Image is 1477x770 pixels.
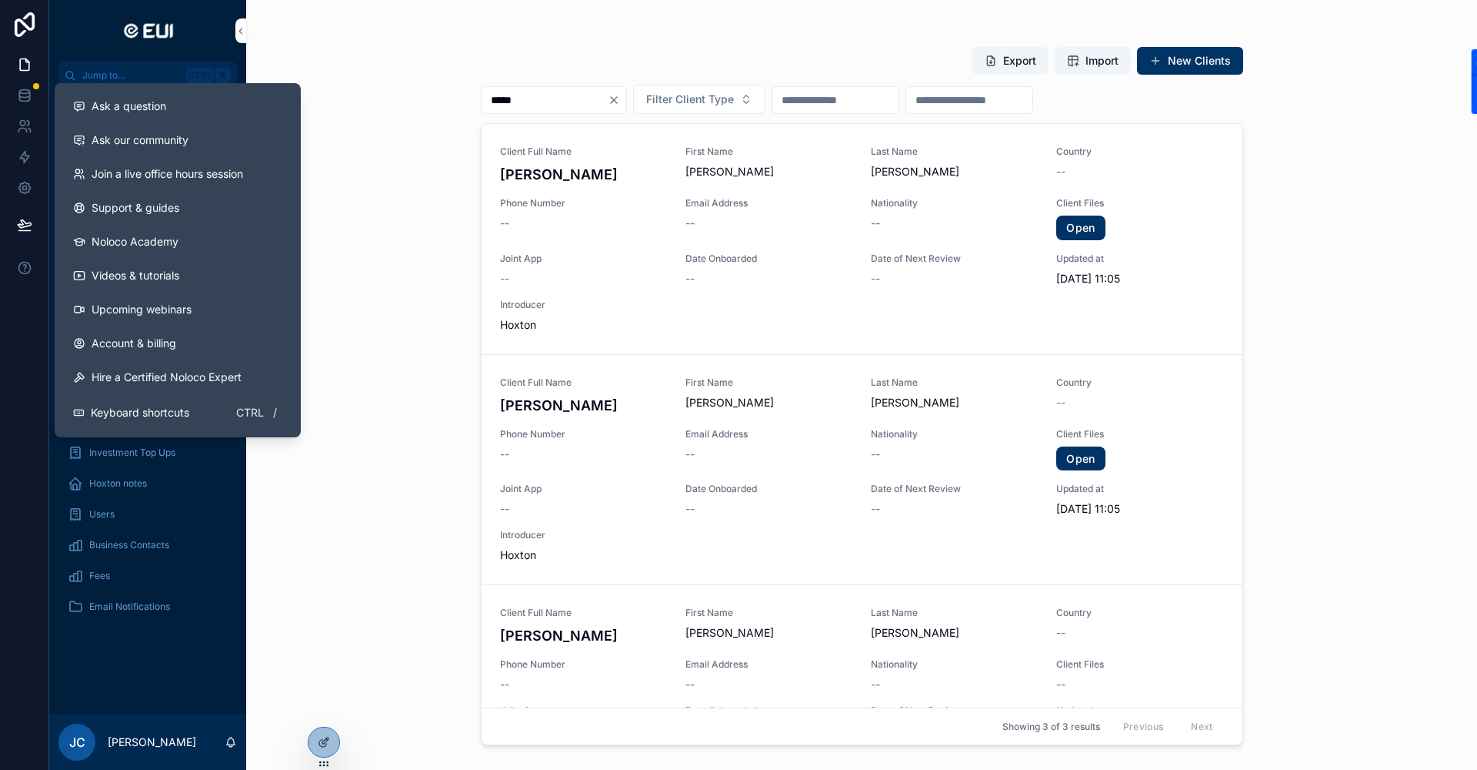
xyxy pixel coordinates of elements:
button: Keyboard shortcutsCtrl/ [61,394,295,431]
span: Date Onboarded [685,705,852,717]
span: Client Files [1056,428,1223,440]
span: [PERSON_NAME] [685,625,852,641]
span: Support & guides [92,200,179,216]
button: Ask a question [61,89,295,123]
span: Country [1056,146,1223,158]
a: Open [1056,447,1105,471]
span: Account & billing [92,336,176,351]
span: Keyboard shortcuts [91,405,189,420]
span: Hoxton [500,547,667,563]
span: Updated at [1056,253,1223,265]
span: Ctrl [235,403,265,422]
span: [PERSON_NAME] [871,164,1038,179]
span: [PERSON_NAME] [871,625,1038,641]
a: Investment Top Ups [58,439,237,467]
span: -- [1056,395,1065,410]
a: Client Full Name[PERSON_NAME]First Name[PERSON_NAME]Last Name[PERSON_NAME]Country--Phone Number--... [482,124,1242,355]
span: [PERSON_NAME] [685,164,852,179]
span: Client Full Name [500,607,667,619]
button: Jump to...CtrlK [58,62,237,89]
span: Upcoming webinars [92,302,192,317]
span: Client Full Name [500,146,667,158]
div: scrollable content [49,89,246,641]
span: Nationality [871,658,1038,671]
span: -- [500,447,509,462]
span: Users [89,508,115,521]
button: Select Button [633,85,765,114]
span: Nationality [871,197,1038,209]
span: Fees [89,570,110,582]
span: Introducer [500,529,667,541]
a: Ask our community [61,123,295,157]
a: Email Notifications [58,593,237,621]
span: [PERSON_NAME] [871,395,1038,410]
span: -- [500,501,509,517]
span: Client Files [1056,197,1223,209]
span: Videos & tutorials [92,268,179,283]
span: Joint App [500,253,667,265]
button: Import [1055,47,1131,75]
span: Jump to... [82,69,180,82]
span: [DATE] 11:05 [1056,501,1223,517]
span: Last Name [871,146,1038,158]
span: Phone Number [500,197,667,209]
a: Support & guides [61,191,295,225]
span: First Name [685,607,852,619]
span: Country [1056,377,1223,389]
span: -- [685,677,695,692]
span: Email Address [685,428,852,440]
a: Fees [58,562,237,590]
span: Date of Next Review [871,483,1038,495]
a: Client Full Name[PERSON_NAME]First Name[PERSON_NAME]Last Name[PERSON_NAME]Country--Phone Number--... [482,355,1242,586]
span: Nationality [871,428,1038,440]
span: Ctrl [186,68,214,83]
span: Email Address [685,658,852,671]
span: First Name [685,146,852,158]
span: -- [1056,164,1065,179]
a: Join a live office hours session [61,157,295,191]
span: -- [685,447,695,462]
span: / [268,407,281,419]
span: Hoxton [500,317,667,333]
span: -- [871,271,880,286]
span: Hire a Certified Noloco Expert [92,370,242,385]
span: Import [1085,53,1119,69]
a: Videos & tutorials [61,259,295,293]
span: Date of Next Review [871,253,1038,265]
span: Investment Top Ups [89,447,175,459]
span: -- [500,271,509,286]
span: -- [1056,625,1065,641]
span: Client Files [1056,658,1223,671]
a: Noloco Academy [61,225,295,259]
h4: [PERSON_NAME] [500,625,667,646]
h4: [PERSON_NAME] [500,164,667,185]
h4: [PERSON_NAME] [500,395,667,416]
span: Join a live office hours session [92,166,243,182]
span: -- [1056,677,1065,692]
button: Export [972,47,1049,75]
span: [PERSON_NAME] [685,395,852,410]
a: Hoxton notes [58,470,237,497]
span: Phone Number [500,658,667,671]
button: Clear [608,94,626,106]
span: K [217,69,229,82]
a: Users [58,500,237,528]
span: -- [500,677,509,692]
a: Open [1056,216,1105,240]
a: Upcoming webinars [61,293,295,326]
span: [DATE] 11:05 [1056,271,1223,286]
span: Ask our community [92,132,188,148]
p: [PERSON_NAME] [108,735,196,750]
span: Ask a question [92,99,166,114]
span: Joint App [500,705,667,717]
span: Updated at [1056,705,1223,717]
span: Last Name [871,607,1038,619]
span: JC [69,733,85,752]
button: New Clients [1137,47,1243,75]
span: -- [871,216,880,231]
span: Email Address [685,197,852,209]
img: App logo [118,18,178,43]
span: Date Onboarded [685,483,852,495]
a: Business Contacts [58,531,237,559]
span: -- [685,271,695,286]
